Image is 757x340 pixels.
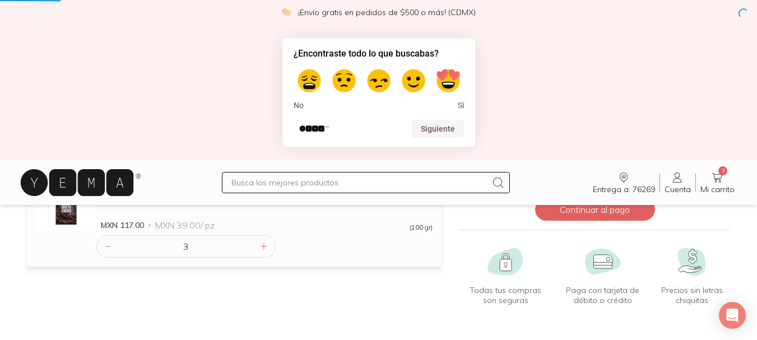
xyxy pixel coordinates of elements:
span: MXN 39.00 / pz [155,220,215,231]
h2: ¿Encontraste todo lo que buscabas? Select an option from 1 to 5, with 1 being No and 5 being Sí [294,47,464,60]
div: ¿Encontraste todo lo que buscabas? Select an option from 1 to 5, with 1 being No and 5 being Sí [294,65,464,111]
span: MXN 117.00 [101,220,144,231]
a: 3Mi carrito [696,171,739,194]
span: Sí [458,101,464,111]
span: Todas tus compras son seguras [464,285,547,305]
button: Continuar al pago [535,198,655,221]
a: Cuenta [660,171,695,194]
p: ¡Envío gratis en pedidos de $500 o más! (CDMX) [298,7,476,18]
a: Entrega a: 76269 [588,171,660,194]
span: Cuenta [665,184,691,194]
img: check [281,7,291,17]
input: Busca los mejores productos [231,176,487,189]
span: Paga con tarjeta de débito o crédito [556,285,650,305]
div: Open Intercom Messenger [719,302,746,329]
span: No [294,101,304,111]
span: Mi carrito [700,184,735,194]
button: Siguiente pregunta [412,120,464,138]
span: Precios sin letras chiquitas [658,285,726,305]
span: (100 gr) [410,224,433,231]
span: 3 [718,166,727,175]
span: Entrega a: 76269 [593,184,655,194]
